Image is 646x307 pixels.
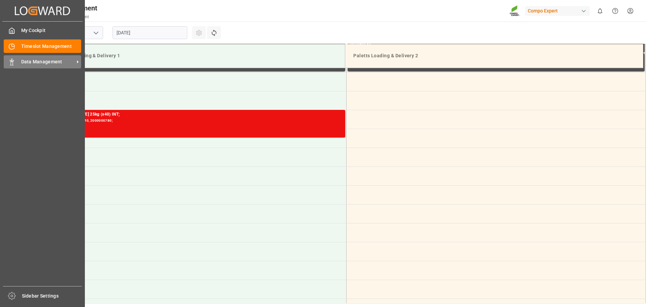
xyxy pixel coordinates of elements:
[51,118,343,124] div: Main ref : 6100001310, 2000000780;
[21,43,82,50] span: Timeslot Management
[21,58,74,65] span: Data Management
[53,50,340,62] div: Paletts Loading & Delivery 1
[4,24,81,37] a: My Cockpit
[4,39,81,53] a: Timeslot Management
[22,293,82,300] span: Sidebar Settings
[21,27,82,34] span: My Cockpit
[51,111,343,118] div: FLO T PERM [DATE] 25kg (x40) INT;
[351,50,638,62] div: Paletts Loading & Delivery 2
[112,26,187,39] input: DD.MM.YYYY
[91,28,101,38] button: open menu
